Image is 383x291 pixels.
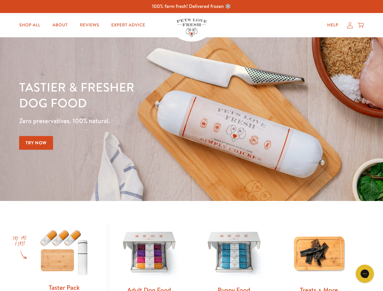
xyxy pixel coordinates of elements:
[75,19,104,31] a: Reviews
[106,19,150,31] a: Expert Advice
[19,79,249,111] h1: Tastier & fresher dog food
[19,115,249,126] p: Zero preservatives. 100% natural.
[48,19,72,31] a: About
[176,18,207,37] img: Pets Love Fresh
[14,19,45,31] a: Shop All
[322,19,343,31] a: Help
[353,263,377,285] iframe: Gorgias live chat messenger
[19,136,53,150] a: Try Now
